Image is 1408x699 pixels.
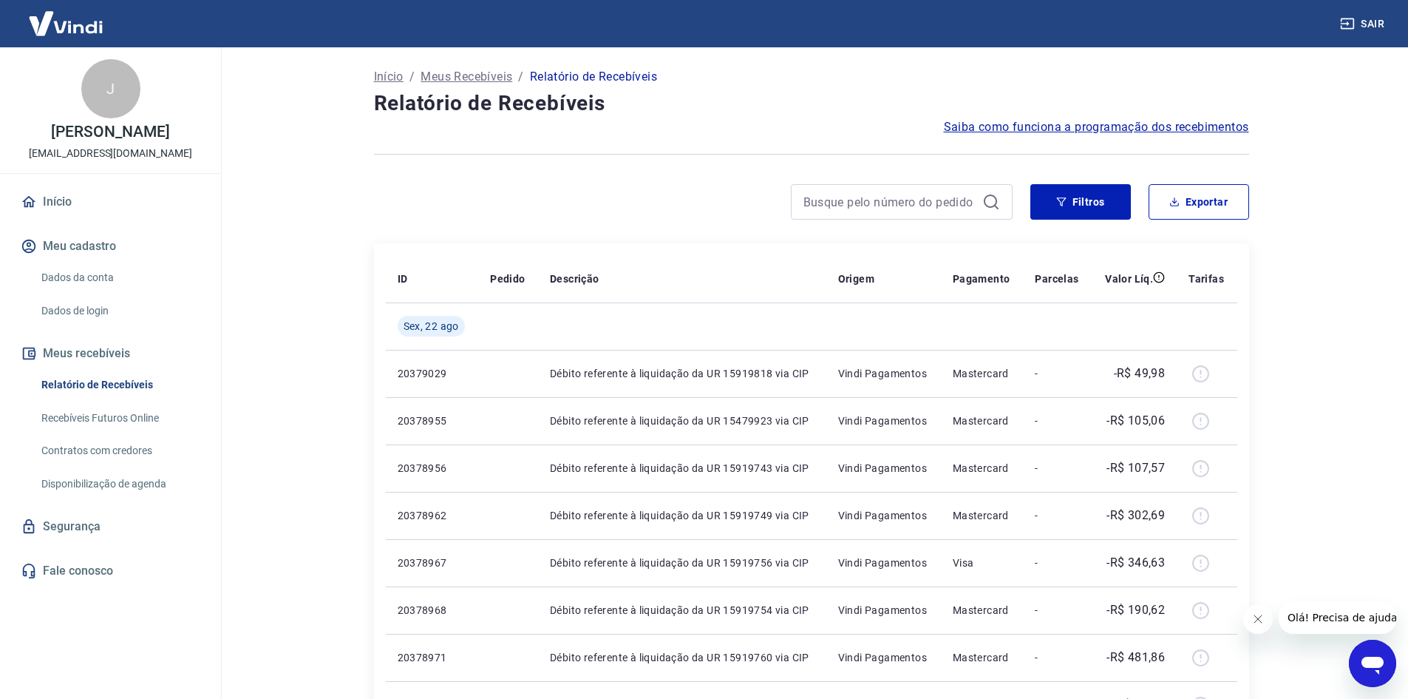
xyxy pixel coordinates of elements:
[18,510,203,543] a: Segurança
[803,191,976,213] input: Busque pelo número do pedido
[1106,649,1165,666] p: -R$ 481,86
[838,461,929,476] p: Vindi Pagamentos
[550,556,814,570] p: Débito referente à liquidação da UR 15919756 via CIP
[35,469,203,499] a: Disponibilização de agenda
[35,370,203,400] a: Relatório de Recebíveis
[1188,271,1224,286] p: Tarifas
[550,413,814,428] p: Débito referente à liquidação da UR 15479923 via CIP
[550,271,599,286] p: Descrição
[35,436,203,466] a: Contratos com credores
[838,650,929,665] p: Vindi Pagamentos
[18,1,114,46] img: Vindi
[18,337,203,370] button: Meus recebíveis
[1349,640,1396,687] iframe: Botão para abrir a janela de mensagens
[398,650,467,665] p: 20378971
[1035,650,1080,665] p: -
[35,296,203,326] a: Dados de login
[953,508,1012,523] p: Mastercard
[1035,413,1080,428] p: -
[1106,601,1165,619] p: -R$ 190,62
[421,68,512,86] a: Meus Recebíveis
[18,230,203,263] button: Meu cadastro
[374,89,1249,118] h4: Relatório de Recebíveis
[1149,184,1249,220] button: Exportar
[1035,366,1080,381] p: -
[18,555,203,587] a: Fale conosco
[1337,10,1390,38] button: Sair
[1035,603,1080,618] p: -
[953,413,1012,428] p: Mastercard
[9,10,124,22] span: Olá! Precisa de ajuda?
[404,319,459,334] span: Sex, 22 ago
[550,461,814,476] p: Débito referente à liquidação da UR 15919743 via CIP
[35,263,203,293] a: Dados da conta
[1106,554,1165,572] p: -R$ 346,63
[490,271,525,286] p: Pedido
[398,366,467,381] p: 20379029
[398,461,467,476] p: 20378956
[530,68,657,86] p: Relatório de Recebíveis
[838,271,874,286] p: Origem
[1106,459,1165,477] p: -R$ 107,57
[550,650,814,665] p: Débito referente à liquidação da UR 15919760 via CIP
[1035,461,1080,476] p: -
[953,556,1012,570] p: Visa
[953,603,1012,618] p: Mastercard
[550,508,814,523] p: Débito referente à liquidação da UR 15919749 via CIP
[51,124,169,140] p: [PERSON_NAME]
[1030,184,1131,220] button: Filtros
[1243,604,1273,634] iframe: Fechar mensagem
[1114,365,1166,382] p: -R$ 49,98
[1035,271,1078,286] p: Parcelas
[35,403,203,433] a: Recebíveis Futuros Online
[398,271,408,286] p: ID
[398,508,467,523] p: 20378962
[953,650,1012,665] p: Mastercard
[838,603,929,618] p: Vindi Pagamentos
[1035,508,1080,523] p: -
[838,366,929,381] p: Vindi Pagamentos
[18,186,203,218] a: Início
[838,413,929,428] p: Vindi Pagamentos
[29,146,192,161] p: [EMAIL_ADDRESS][DOMAIN_NAME]
[953,271,1010,286] p: Pagamento
[1106,507,1165,524] p: -R$ 302,69
[838,508,929,523] p: Vindi Pagamentos
[838,556,929,570] p: Vindi Pagamentos
[81,59,140,118] div: J
[1106,412,1165,430] p: -R$ 105,06
[374,68,404,86] a: Início
[1279,601,1396,634] iframe: Mensagem da empresa
[398,413,467,428] p: 20378955
[518,68,523,86] p: /
[1035,556,1080,570] p: -
[953,366,1012,381] p: Mastercard
[398,556,467,570] p: 20378967
[944,118,1249,136] a: Saiba como funciona a programação dos recebimentos
[550,603,814,618] p: Débito referente à liquidação da UR 15919754 via CIP
[550,366,814,381] p: Débito referente à liquidação da UR 15919818 via CIP
[398,603,467,618] p: 20378968
[953,461,1012,476] p: Mastercard
[409,68,415,86] p: /
[1105,271,1153,286] p: Valor Líq.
